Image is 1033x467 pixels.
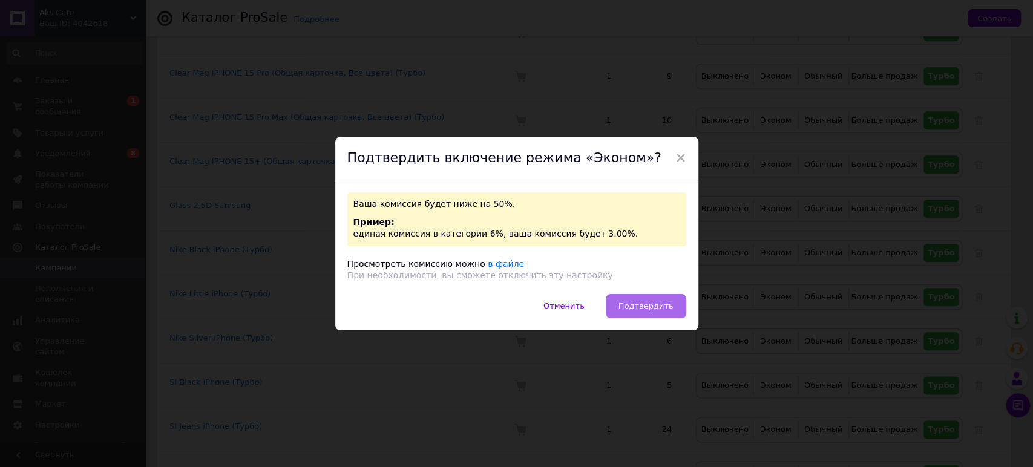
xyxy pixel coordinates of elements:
[531,294,597,318] button: Отменить
[335,137,698,180] div: Подтвердить включение режима «Эконом»?
[347,270,613,280] span: При необходимости, вы сможете отключить эту настройку
[353,217,395,227] span: Пример:
[353,199,516,209] span: Ваша комиссия будет ниже на 50%.
[347,259,485,269] span: Просмотреть комиссию можно
[488,259,524,269] a: в файле
[353,229,638,238] span: единая комиссия в категории 6%, ваша комиссия будет 3.00%.
[606,294,686,318] button: Подтвердить
[675,148,686,168] span: ×
[618,301,674,310] span: Подтвердить
[543,301,585,310] span: Отменить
